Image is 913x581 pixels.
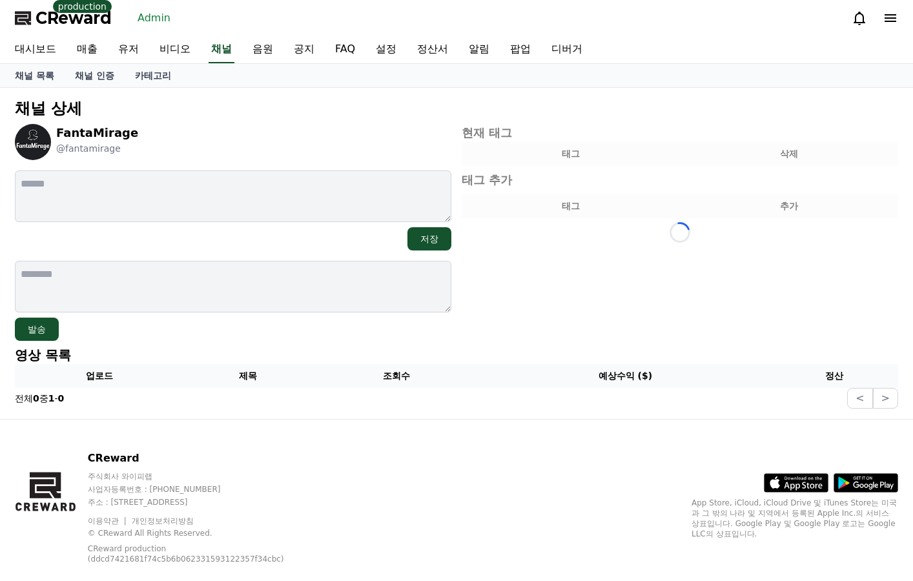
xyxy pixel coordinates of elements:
[541,36,593,63] a: 디버거
[692,498,898,539] p: App Store, iCloud, iCloud Drive 및 iTunes Store는 미국과 그 밖의 나라 및 지역에서 등록된 Apple Inc.의 서비스 상표입니다. Goo...
[108,36,149,63] a: 유저
[847,388,872,409] button: <
[312,364,480,388] th: 조회수
[5,64,65,87] a: 채널 목록
[125,64,181,87] a: 카테고리
[33,393,39,403] strong: 0
[325,36,365,63] a: FAQ
[15,318,59,341] button: 발송
[88,471,314,482] p: 주식회사 와이피랩
[242,36,283,63] a: 음원
[500,36,541,63] a: 팝업
[15,392,64,405] p: 전체 중 -
[480,364,770,388] th: 예상수익 ($)
[15,124,51,160] img: FantaMirage
[88,516,128,525] a: 이용약관
[770,364,898,388] th: 정산
[58,393,65,403] strong: 0
[183,364,311,388] th: 제목
[873,388,898,409] button: >
[149,36,201,63] a: 비디오
[132,8,176,28] a: Admin
[365,36,407,63] a: 설정
[48,393,55,403] strong: 1
[56,124,138,142] p: FantaMirage
[15,364,183,388] th: 업로드
[88,497,314,507] p: 주소 : [STREET_ADDRESS]
[407,227,451,250] button: 저장
[132,516,194,525] a: 개인정보처리방침
[283,36,325,63] a: 공지
[88,528,314,538] p: © CReward All Rights Reserved.
[36,8,112,28] span: CReward
[56,142,138,155] p: @fantamirage
[458,36,500,63] a: 알림
[15,346,898,364] p: 영상 목록
[209,36,234,63] a: 채널
[88,544,294,564] p: CReward production (ddcd7421681f74c5b6b062331593122357f34cbc)
[65,64,125,87] a: 채널 인증
[88,451,314,466] p: CReward
[5,36,67,63] a: 대시보드
[88,484,314,494] p: 사업자등록번호 : [PHONE_NUMBER]
[15,98,898,119] p: 채널 상세
[67,36,108,63] a: 매출
[15,8,112,28] a: CReward
[407,36,458,63] a: 정산서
